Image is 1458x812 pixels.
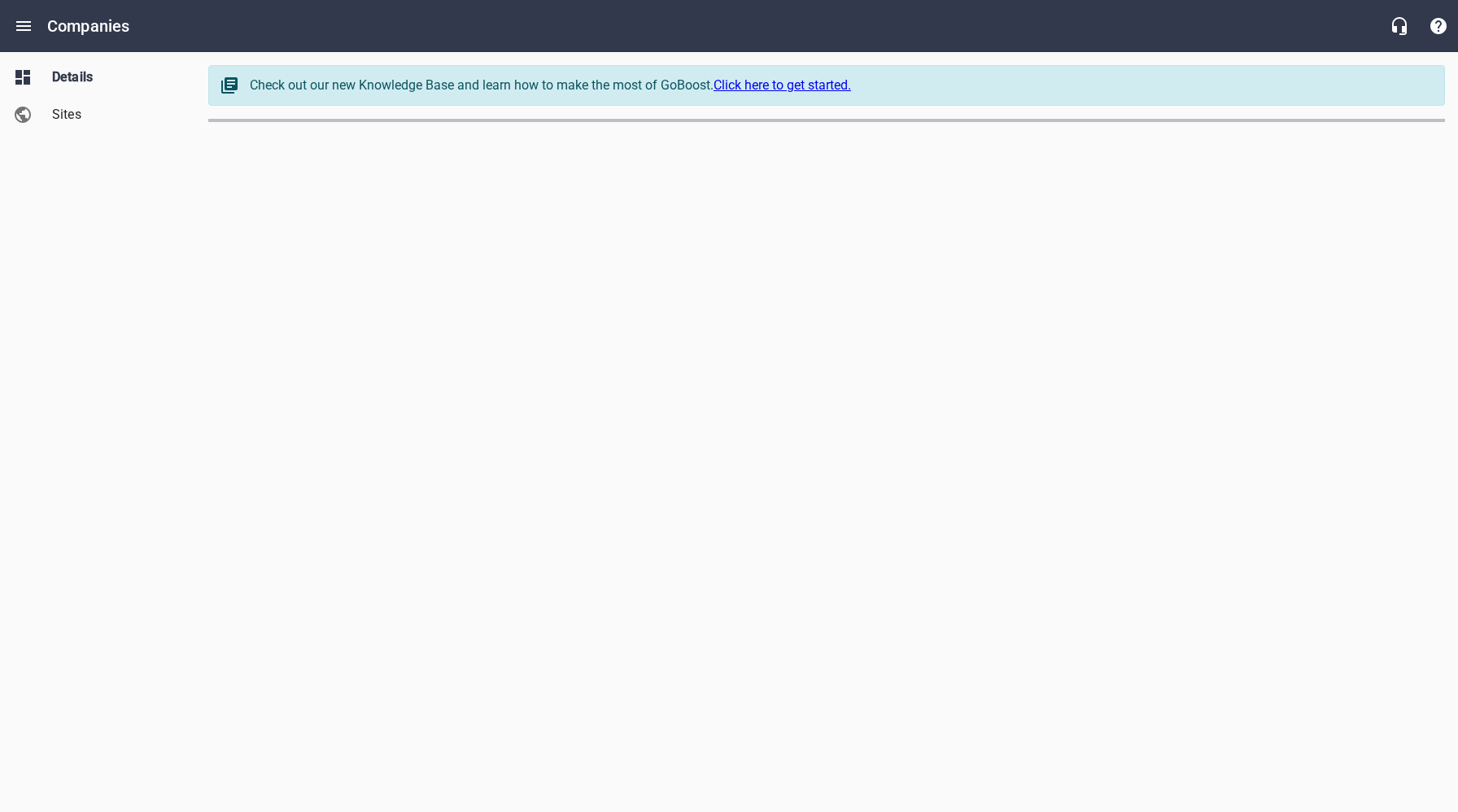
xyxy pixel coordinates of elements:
[714,77,851,93] a: Click here to get started.
[52,105,176,124] span: Sites
[250,76,1428,95] div: Check out our new Knowledge Base and learn how to make the most of GoBoost.
[47,13,129,39] h6: Companies
[52,68,176,87] span: Details
[4,7,43,46] button: Open drawer
[1380,7,1419,46] button: Live Chat
[1419,7,1458,46] button: Support Portal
